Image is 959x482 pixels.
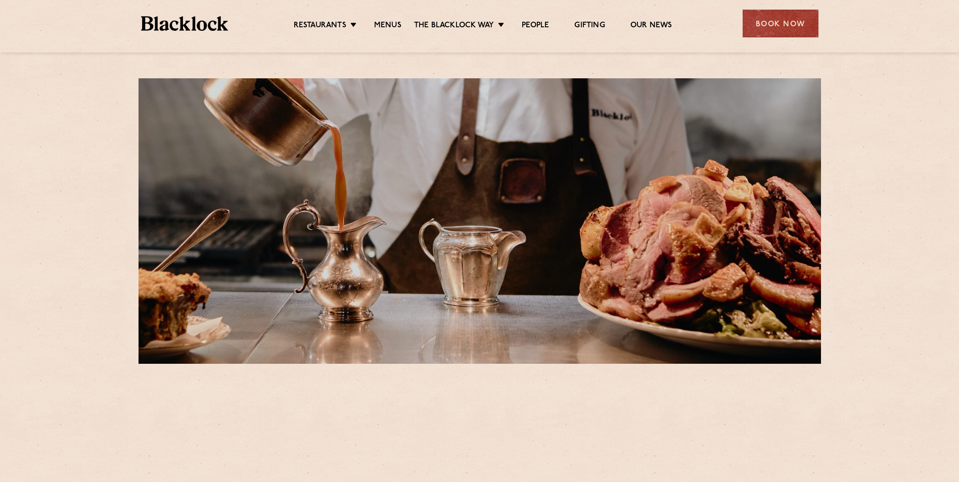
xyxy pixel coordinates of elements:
[294,21,346,32] a: Restaurants
[141,16,229,31] img: BL_Textured_Logo-footer-cropped.svg
[414,21,494,32] a: The Blacklock Way
[630,21,672,32] a: Our News
[574,21,605,32] a: Gifting
[522,21,549,32] a: People
[743,10,818,37] div: Book Now
[374,21,401,32] a: Menus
